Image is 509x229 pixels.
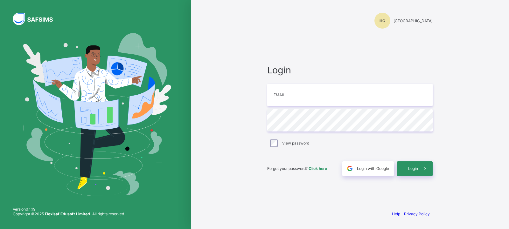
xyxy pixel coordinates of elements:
a: Click here [309,166,327,171]
span: Login with Google [357,166,389,171]
span: Login [267,64,433,76]
span: Version 0.1.19 [13,207,125,212]
img: SAFSIMS Logo [13,13,60,25]
img: Hero Image [20,33,171,196]
span: Copyright © 2025 All rights reserved. [13,212,125,216]
span: Login [408,166,418,171]
span: HC [380,18,385,23]
strong: Flexisaf Edusoft Limited. [45,212,91,216]
a: Help [392,212,400,216]
img: google.396cfc9801f0270233282035f929180a.svg [346,165,353,172]
span: Forgot your password? [267,166,327,171]
a: Privacy Policy [404,212,430,216]
label: View password [282,141,309,145]
span: [GEOGRAPHIC_DATA] [394,18,433,23]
